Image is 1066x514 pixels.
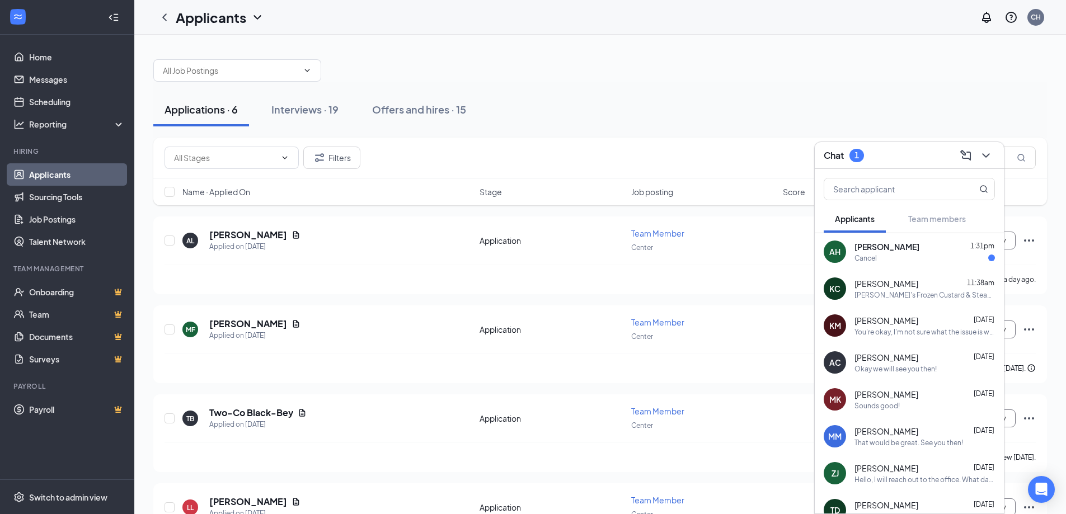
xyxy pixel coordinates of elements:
[854,253,877,263] div: Cancel
[829,320,841,331] div: KM
[631,317,684,327] span: Team Member
[209,330,300,341] div: Applied on [DATE]
[977,147,995,164] button: ChevronDown
[313,151,326,164] svg: Filter
[480,502,624,513] div: Application
[974,315,994,324] span: [DATE]
[29,281,125,303] a: OnboardingCrown
[631,186,673,197] span: Job posting
[854,278,918,289] span: [PERSON_NAME]
[480,235,624,246] div: Application
[209,229,287,241] h5: [PERSON_NAME]
[186,414,194,423] div: TB
[209,407,293,419] h5: Two-Co Black-Bey
[13,492,25,503] svg: Settings
[854,389,918,400] span: [PERSON_NAME]
[29,46,125,68] a: Home
[1022,412,1036,425] svg: Ellipses
[29,398,125,421] a: PayrollCrown
[292,230,300,239] svg: Document
[209,419,307,430] div: Applied on [DATE]
[13,381,123,391] div: Payroll
[29,208,125,230] a: Job Postings
[280,153,289,162] svg: ChevronDown
[631,332,653,341] span: Center
[631,421,653,430] span: Center
[974,426,994,435] span: [DATE]
[13,147,123,156] div: Hiring
[29,119,125,130] div: Reporting
[835,214,875,224] span: Applicants
[1022,234,1036,247] svg: Ellipses
[832,468,839,479] div: ZJ
[186,325,195,334] div: MF
[480,186,502,197] span: Stage
[854,364,937,374] div: Okay we will see you then!
[13,264,123,273] div: Team Management
[854,327,995,337] div: You're okay, I'm not sure what the issue is we can take a look when you come in for orientation [...
[158,11,171,24] svg: ChevronLeft
[854,463,918,474] span: [PERSON_NAME]
[854,315,918,326] span: [PERSON_NAME]
[209,318,287,330] h5: [PERSON_NAME]
[979,185,988,194] svg: MagnifyingGlass
[298,408,307,417] svg: Document
[165,102,238,116] div: Applications · 6
[829,246,840,257] div: AH
[108,12,119,23] svg: Collapse
[980,11,993,24] svg: Notifications
[854,438,963,447] div: That would be great. See you then!
[979,149,993,162] svg: ChevronDown
[854,426,918,437] span: [PERSON_NAME]
[292,319,300,328] svg: Document
[480,324,624,335] div: Application
[372,102,466,116] div: Offers and hires · 15
[29,230,125,253] a: Talent Network
[631,243,653,252] span: Center
[829,394,841,405] div: MK
[1004,11,1018,24] svg: QuestionInfo
[854,150,859,160] div: 1
[480,413,624,424] div: Application
[174,152,276,164] input: All Stages
[854,499,918,511] span: [PERSON_NAME]
[974,389,994,398] span: [DATE]
[29,303,125,326] a: TeamCrown
[854,401,900,411] div: Sounds good!
[824,178,957,200] input: Search applicant
[974,463,994,471] span: [DATE]
[1022,323,1036,336] svg: Ellipses
[783,186,805,197] span: Score
[29,492,107,503] div: Switch to admin view
[303,66,312,75] svg: ChevronDown
[631,495,684,505] span: Team Member
[1017,153,1026,162] svg: MagnifyingGlass
[303,147,360,169] button: Filter Filters
[1028,476,1055,503] div: Open Intercom Messenger
[631,228,684,238] span: Team Member
[292,497,300,506] svg: Document
[970,242,994,250] span: 1:31pm
[209,241,300,252] div: Applied on [DATE]
[829,357,841,368] div: AC
[1022,501,1036,514] svg: Ellipses
[187,503,194,512] div: LL
[209,496,287,508] h5: [PERSON_NAME]
[186,236,194,246] div: AL
[1027,364,1036,372] svg: Info
[1031,12,1041,22] div: CH
[182,186,250,197] span: Name · Applied On
[854,475,995,484] div: Hello, I will reach out to the office. What day this week would work for you to come in and compl...
[854,241,919,252] span: [PERSON_NAME]
[829,283,840,294] div: KC
[29,91,125,113] a: Scheduling
[908,214,966,224] span: Team members
[176,8,246,27] h1: Applicants
[828,431,842,442] div: MM
[854,352,918,363] span: [PERSON_NAME]
[974,352,994,361] span: [DATE]
[29,186,125,208] a: Sourcing Tools
[974,500,994,508] span: [DATE]
[271,102,339,116] div: Interviews · 19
